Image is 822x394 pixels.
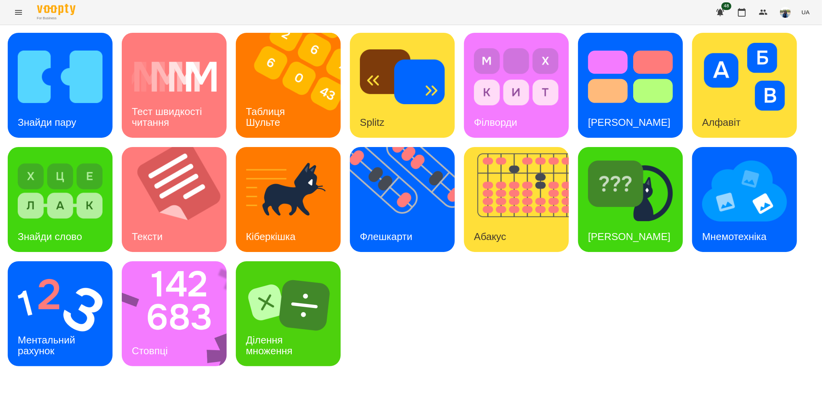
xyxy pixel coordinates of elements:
img: Тест Струпа [588,43,673,111]
a: Таблиця ШультеТаблиця Шульте [236,33,341,138]
h3: Знайди пару [18,117,76,128]
img: Знайди Кіберкішку [588,157,673,225]
a: МнемотехнікаМнемотехніка [692,147,797,252]
h3: [PERSON_NAME] [588,231,671,242]
img: Кіберкішка [246,157,331,225]
img: Тексти [122,147,236,252]
span: For Business [37,16,76,21]
a: АлфавітАлфавіт [692,33,797,138]
img: Таблиця Шульте [236,33,350,138]
img: Знайди пару [18,43,103,111]
h3: Таблиця Шульте [246,106,288,128]
img: Мнемотехніка [702,157,787,225]
a: Ділення множенняДілення множення [236,261,341,366]
img: Алфавіт [702,43,787,111]
span: UA [802,8,810,16]
img: Флешкарти [350,147,464,252]
a: SplitzSplitz [350,33,455,138]
h3: Splitz [360,117,385,128]
h3: Стовпці [132,345,168,357]
a: Знайди паруЗнайди пару [8,33,113,138]
h3: Філворди [474,117,517,128]
img: Філворди [474,43,559,111]
a: ФілвордиФілворди [464,33,569,138]
h3: Абакус [474,231,506,242]
img: Voopty Logo [37,4,76,15]
img: Ментальний рахунок [18,271,103,339]
span: 48 [721,2,731,10]
a: Ментальний рахунокМентальний рахунок [8,261,113,366]
img: Splitz [360,43,445,111]
h3: Алфавіт [702,117,741,128]
button: UA [798,5,813,19]
img: Абакус [464,147,578,252]
h3: Флешкарти [360,231,412,242]
h3: Ментальний рахунок [18,334,78,356]
a: Знайди словоЗнайди слово [8,147,113,252]
h3: Тексти [132,231,163,242]
h3: Ділення множення [246,334,292,356]
a: Тест Струпа[PERSON_NAME] [578,33,683,138]
h3: [PERSON_NAME] [588,117,671,128]
h3: Кіберкішка [246,231,296,242]
a: ФлешкартиФлешкарти [350,147,455,252]
h3: Знайди слово [18,231,82,242]
h3: Мнемотехніка [702,231,767,242]
a: КіберкішкаКіберкішка [236,147,341,252]
a: Тест швидкості читанняТест швидкості читання [122,33,227,138]
a: АбакусАбакус [464,147,569,252]
img: Стовпці [122,261,237,366]
button: Menu [9,3,28,22]
img: Тест швидкості читання [132,43,217,111]
a: ТекстиТексти [122,147,227,252]
img: 79bf113477beb734b35379532aeced2e.jpg [780,7,791,18]
img: Знайди слово [18,157,103,225]
h3: Тест швидкості читання [132,106,205,128]
a: Знайди Кіберкішку[PERSON_NAME] [578,147,683,252]
img: Ділення множення [246,271,331,339]
a: СтовпціСтовпці [122,261,227,366]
